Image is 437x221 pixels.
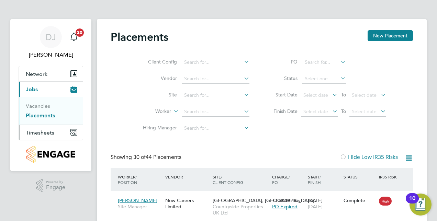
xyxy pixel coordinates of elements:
label: Status [267,75,298,81]
label: Vendor [137,75,177,81]
label: Hide Low IR35 Risks [340,154,398,161]
button: Jobs [19,82,83,97]
input: Search for... [182,58,249,67]
div: Worker [116,171,164,188]
label: Site [137,92,177,98]
div: Now Careers Limited [164,194,211,213]
nav: Main navigation [10,19,91,171]
span: Jobs [26,86,38,93]
span: 30 of [133,154,146,161]
span: [GEOGRAPHIC_DATA], [GEOGRAPHIC_DATA] [213,197,314,203]
span: Select date [352,108,377,115]
span: Select date [303,108,328,115]
span: Timesheets [26,129,54,136]
img: countryside-properties-logo-retina.png [26,146,75,163]
input: Search for... [302,58,346,67]
span: / Finish [308,174,321,185]
span: Dean Jarrett [19,51,83,59]
div: Showing [111,154,183,161]
h2: Placements [111,30,168,44]
span: 44 Placements [133,154,181,161]
span: / Client Config [213,174,243,185]
div: Complete [344,197,376,203]
label: Client Config [137,59,177,65]
span: PO Expired [272,203,298,210]
div: Start [306,171,342,188]
input: Select one [302,74,346,84]
input: Search for... [182,124,249,133]
input: Search for... [182,91,249,100]
span: To [339,107,348,116]
a: Vacancies [26,103,50,109]
span: Select date [303,92,328,98]
div: Vendor [164,171,211,183]
button: Network [19,66,83,81]
div: [DATE] [306,194,342,213]
span: Network [26,71,47,77]
a: 20 [67,26,81,48]
button: Timesheets [19,125,83,140]
div: IR35 Risk [377,171,401,183]
span: [DATE] [308,203,323,210]
a: Placements [26,112,55,119]
span: Select date [352,92,377,98]
span: [PERSON_NAME] [118,197,157,203]
a: DJ[PERSON_NAME] [19,26,83,59]
div: Site [211,171,270,188]
span: / day [291,198,300,203]
span: Countryside Properties UK Ltd [213,203,269,216]
button: New Placement [368,30,413,41]
label: PO [267,59,298,65]
input: Search for... [182,107,249,117]
label: Finish Date [267,108,298,114]
label: Start Date [267,92,298,98]
input: Search for... [182,74,249,84]
div: Jobs [19,97,83,125]
span: High [379,197,392,206]
label: Worker [132,108,171,115]
a: Powered byEngage [36,179,66,192]
span: Engage [46,185,65,190]
span: £300.00 [272,197,290,203]
span: / Position [118,174,137,185]
span: / PO [272,174,290,185]
span: 20 [76,28,84,37]
span: Site Manager [118,203,162,210]
a: Go to home page [19,146,83,163]
div: Status [342,171,378,183]
span: DJ [46,33,56,42]
button: Open Resource Center, 10 new notifications [410,194,432,216]
a: [PERSON_NAME]Site ManagerNow Careers Limited[GEOGRAPHIC_DATA], [GEOGRAPHIC_DATA]Countryside Prope... [116,194,413,199]
div: Charge [270,171,306,188]
label: Hiring Manager [137,125,177,131]
span: To [339,90,348,99]
span: Powered by [46,179,65,185]
div: 10 [409,198,415,207]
